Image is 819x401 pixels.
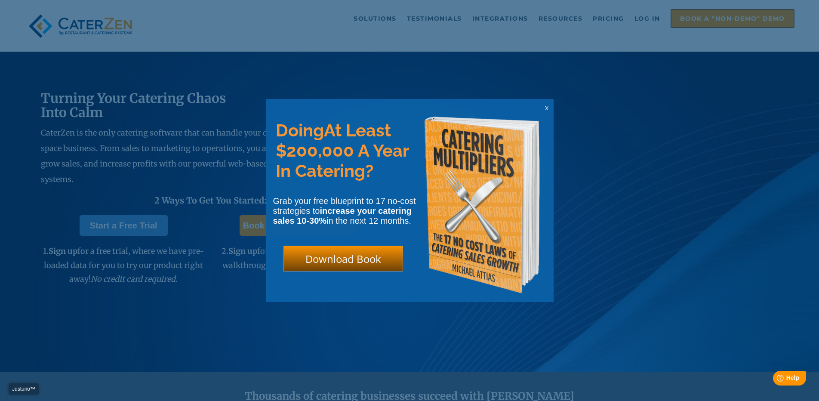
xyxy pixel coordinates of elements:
iframe: Help widget launcher [742,367,810,392]
div: x [540,99,554,116]
span: Doing [276,120,324,140]
span: At Least $200,000 A Year In Catering? [276,120,409,181]
span: Grab your free blueprint to 17 no-cost strategies to in the next 12 months. [273,196,416,225]
a: Justuno™ [9,383,39,395]
span: Download Book [305,252,381,266]
div: Download Book [283,246,403,271]
strong: increase your catering sales 10-30% [273,206,412,225]
span: x [545,104,548,112]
